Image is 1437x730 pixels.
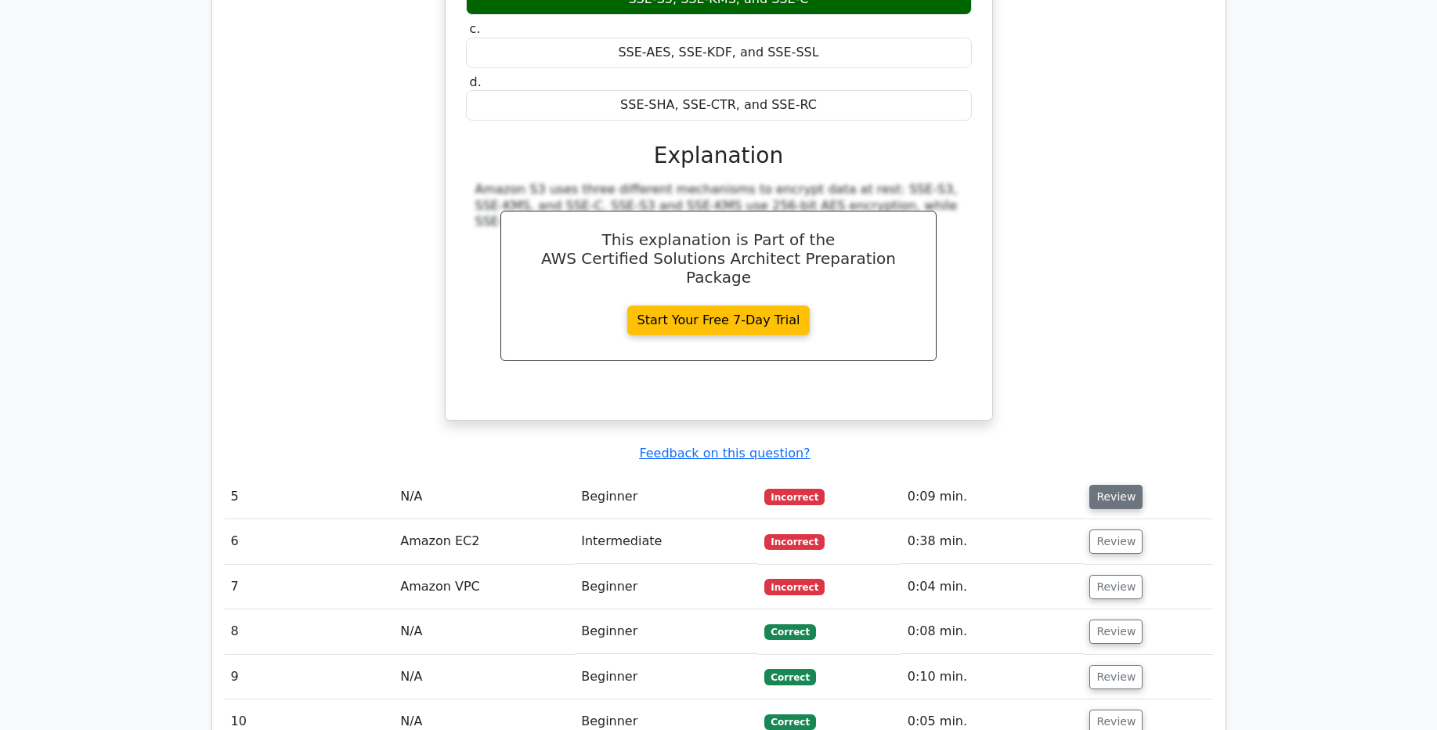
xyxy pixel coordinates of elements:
td: Amazon VPC [394,565,575,609]
a: Feedback on this question? [639,446,810,461]
span: Incorrect [764,489,825,504]
span: Incorrect [764,579,825,594]
span: Correct [764,714,815,730]
td: 0:04 min. [901,565,1084,609]
a: Start Your Free 7-Day Trial [627,305,811,335]
div: Amazon S3 uses three different mechanisms to encrypt data at rest: SSE-S3, SSE-KMS, and SSE-C. SS... [475,182,962,230]
td: N/A [394,655,575,699]
td: 7 [225,565,395,609]
td: Beginner [575,609,758,654]
td: Beginner [575,565,758,609]
td: Amazon EC2 [394,519,575,564]
span: Correct [764,669,815,685]
td: Beginner [575,655,758,699]
span: d. [470,74,482,89]
div: SSE-SHA, SSE-CTR, and SSE-RC [466,90,972,121]
td: N/A [394,609,575,654]
button: Review [1089,620,1143,644]
span: Incorrect [764,534,825,550]
h3: Explanation [475,143,962,169]
td: N/A [394,475,575,519]
td: 6 [225,519,395,564]
button: Review [1089,575,1143,599]
td: 0:08 min. [901,609,1084,654]
td: 9 [225,655,395,699]
td: Beginner [575,475,758,519]
button: Review [1089,665,1143,689]
div: SSE-AES, SSE-KDF, and SSE-SSL [466,38,972,68]
span: Correct [764,624,815,640]
button: Review [1089,529,1143,554]
td: 0:10 min. [901,655,1084,699]
td: 8 [225,609,395,654]
td: 5 [225,475,395,519]
td: Intermediate [575,519,758,564]
td: 0:09 min. [901,475,1084,519]
button: Review [1089,485,1143,509]
span: c. [470,21,481,36]
td: 0:38 min. [901,519,1084,564]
